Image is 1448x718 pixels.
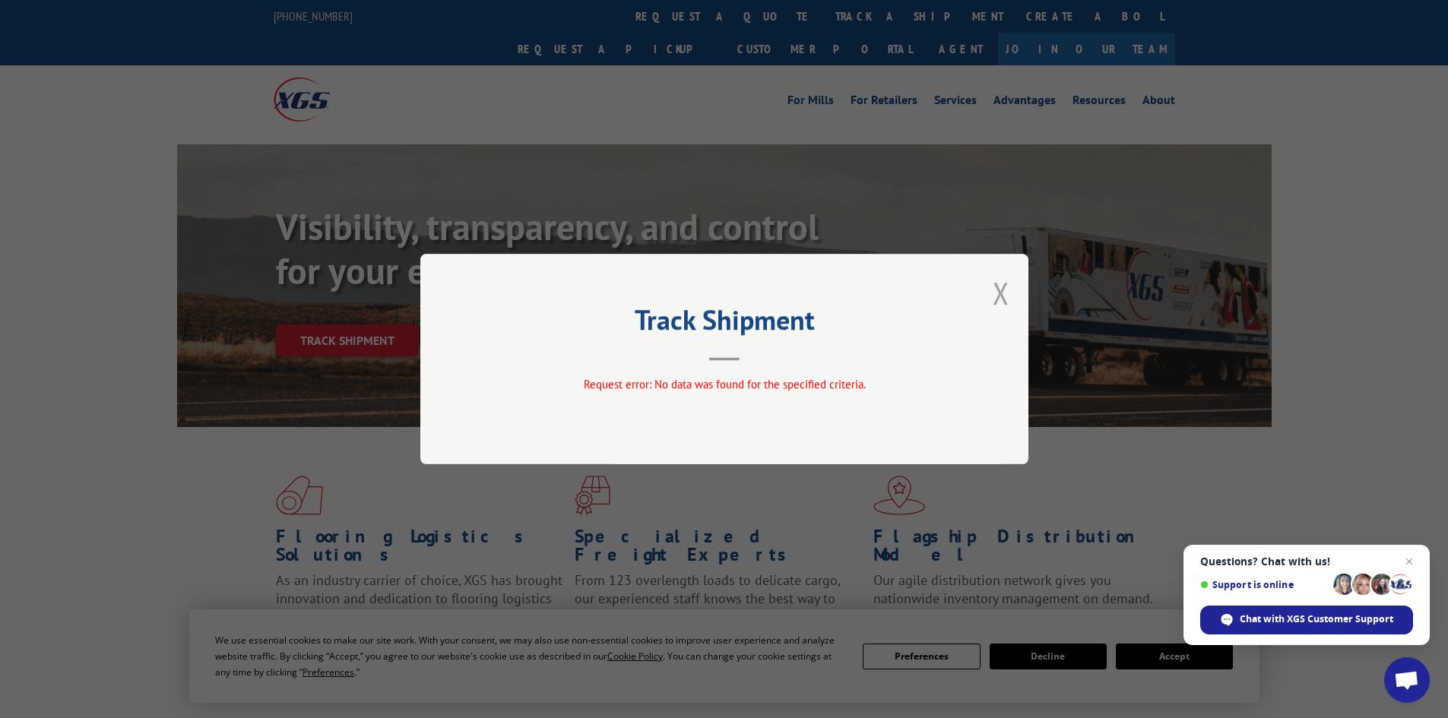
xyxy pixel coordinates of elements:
[496,309,952,338] h2: Track Shipment
[1384,657,1430,703] div: Open chat
[1400,552,1418,571] span: Close chat
[993,273,1009,313] button: Close modal
[583,377,865,391] span: Request error: No data was found for the specified criteria.
[1200,555,1413,568] span: Questions? Chat with us!
[1200,579,1328,590] span: Support is online
[1200,606,1413,634] div: Chat with XGS Customer Support
[1240,612,1393,626] span: Chat with XGS Customer Support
